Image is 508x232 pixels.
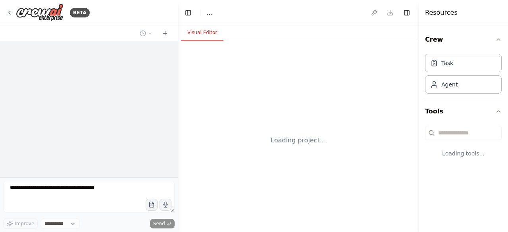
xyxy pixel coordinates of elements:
div: BETA [70,8,90,17]
button: Send [150,219,175,228]
button: Click to speak your automation idea [160,199,171,211]
div: Loading project... [271,136,326,145]
button: Start a new chat [159,29,171,38]
nav: breadcrumb [207,9,212,17]
div: Crew [425,51,502,100]
span: ... [207,9,212,17]
button: Switch to previous chat [137,29,156,38]
button: Crew [425,29,502,51]
img: Logo [16,4,63,21]
div: Agent [441,81,458,88]
span: Send [153,220,165,227]
div: Task [441,59,453,67]
button: Upload files [146,199,158,211]
button: Hide right sidebar [401,7,412,18]
button: Visual Editor [181,25,223,41]
button: Hide left sidebar [183,7,194,18]
span: Improve [15,220,34,227]
div: Tools [425,123,502,170]
div: Loading tools... [425,143,502,164]
h4: Resources [425,8,458,17]
button: Improve [3,219,38,229]
button: Tools [425,100,502,123]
